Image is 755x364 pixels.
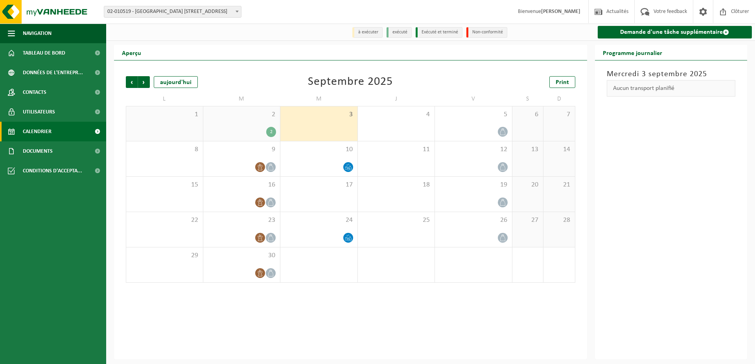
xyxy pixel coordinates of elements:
span: 28 [547,216,571,225]
span: 2 [207,110,276,119]
span: Navigation [23,24,52,43]
td: J [358,92,435,106]
span: Conditions d'accepta... [23,161,82,181]
span: 7 [547,110,571,119]
span: 20 [516,181,540,189]
h3: Mercredi 3 septembre 2025 [607,68,736,80]
div: 2 [266,127,276,137]
li: à exécuter [352,27,383,38]
a: Demande d'une tâche supplémentaire [598,26,752,38]
td: L [126,92,203,106]
span: Print [556,79,569,86]
div: Aucun transport planifié [607,80,736,97]
span: 8 [130,145,199,154]
td: S [512,92,544,106]
span: 26 [439,216,508,225]
span: Tableau de bord [23,43,65,63]
li: exécuté [387,27,412,38]
span: 11 [362,145,431,154]
td: V [435,92,512,106]
span: Calendrier [23,122,52,141]
span: 25 [362,216,431,225]
span: 27 [516,216,540,225]
span: Documents [23,141,53,161]
span: 3 [284,110,354,119]
div: aujourd'hui [154,76,198,88]
span: Utilisateurs [23,102,55,122]
span: 1 [130,110,199,119]
strong: [PERSON_NAME] [541,9,580,15]
span: 17 [284,181,354,189]
span: 16 [207,181,276,189]
span: Précédent [126,76,138,88]
a: Print [549,76,575,88]
span: 6 [516,110,540,119]
span: Suivant [138,76,150,88]
span: 02-010519 - CARREFOUR BONCELLES 612 - 4100 BONCELLES, ROUTE DU CONDROZ 16 [104,6,241,17]
span: Contacts [23,82,46,102]
span: 13 [516,145,540,154]
li: Exécuté et terminé [416,27,462,38]
span: Données de l'entrepr... [23,63,83,82]
li: Non-conformité [466,27,507,38]
span: 22 [130,216,199,225]
span: 30 [207,251,276,260]
span: 02-010519 - CARREFOUR BONCELLES 612 - 4100 BONCELLES, ROUTE DU CONDROZ 16 [104,6,241,18]
span: 12 [439,145,508,154]
span: 21 [547,181,571,189]
span: 9 [207,145,276,154]
span: 29 [130,251,199,260]
span: 23 [207,216,276,225]
h2: Programme journalier [595,45,670,60]
span: 10 [284,145,354,154]
td: D [543,92,575,106]
h2: Aperçu [114,45,149,60]
span: 19 [439,181,508,189]
td: M [280,92,358,106]
span: 4 [362,110,431,119]
td: M [203,92,281,106]
span: 18 [362,181,431,189]
span: 5 [439,110,508,119]
span: 24 [284,216,354,225]
span: 14 [547,145,571,154]
span: 15 [130,181,199,189]
div: Septembre 2025 [308,76,393,88]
